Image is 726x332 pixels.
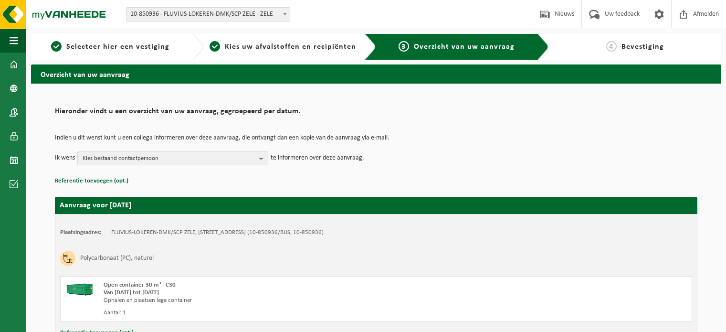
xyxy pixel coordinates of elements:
span: Bevestiging [621,43,664,51]
h3: Polycarbonaat (PC), naturel [80,251,154,266]
a: 2Kies uw afvalstoffen en recipiënten [209,41,358,53]
span: 1 [51,41,62,52]
span: 3 [399,41,409,52]
button: Referentie toevoegen (opt.) [55,175,128,187]
a: 1Selecteer hier een vestiging [36,41,185,53]
p: Indien u dit wenst kunt u een collega informeren over deze aanvraag, die ontvangt dan een kopie v... [55,135,697,141]
td: FLUVIUS-LOKEREN-DMK/SCP ZELE, [STREET_ADDRESS] (10-850936/BUS, 10-850936) [111,229,324,236]
div: Ophalen en plaatsen lege container [104,297,414,304]
span: Kies uw afvalstoffen en recipiënten [225,43,356,51]
strong: Van [DATE] tot [DATE] [104,289,159,296]
span: Open container 30 m³ - C30 [104,282,176,288]
h2: Overzicht van uw aanvraag [31,64,721,83]
span: 10-850936 - FLUVIUS-LOKEREN-DMK/SCP ZELE - ZELE [126,7,290,21]
p: te informeren over deze aanvraag. [271,151,364,165]
span: Kies bestaand contactpersoon [83,151,255,166]
button: Kies bestaand contactpersoon [77,151,268,165]
div: Aantal: 1 [104,309,414,317]
span: 2 [210,41,220,52]
strong: Plaatsingsadres: [60,229,102,236]
p: Ik wens [55,151,75,165]
span: Overzicht van uw aanvraag [414,43,515,51]
span: 4 [606,41,617,52]
strong: Aanvraag voor [DATE] [60,202,131,209]
span: Selecteer hier een vestiging [66,43,169,51]
span: 10-850936 - FLUVIUS-LOKEREN-DMK/SCP ZELE - ZELE [126,8,290,21]
img: HK-XC-30-GN-00.png [65,281,94,296]
h2: Hieronder vindt u een overzicht van uw aanvraag, gegroepeerd per datum. [55,107,697,120]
